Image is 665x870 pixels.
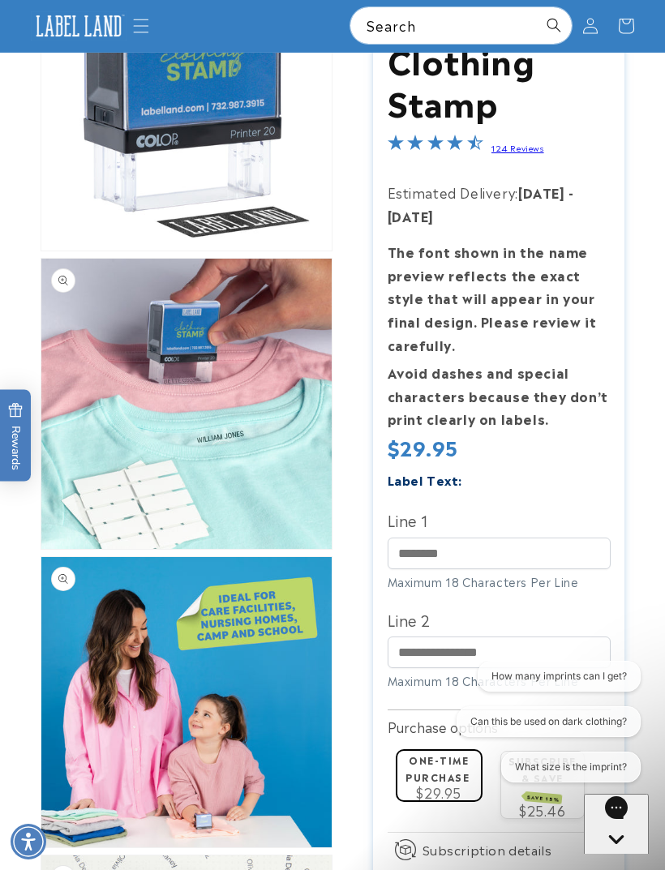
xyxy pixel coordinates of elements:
label: Line 1 [388,507,611,533]
div: Maximum 18 Characters Per Line [388,672,611,689]
span: $29.95 [388,432,459,461]
label: One-time purchase [405,752,470,784]
p: Estimated Delivery: [388,181,611,228]
label: Purchase options [388,717,498,736]
span: Rewards [8,402,24,469]
strong: - [568,182,574,202]
span: SAVE 15% [525,791,563,804]
strong: The font shown in the name preview reflects the exact style that will appear in your final design... [388,242,597,354]
strong: [DATE] [388,206,435,225]
span: Subscription details [423,840,552,859]
iframe: Gorgias live chat conversation starters [434,661,649,797]
label: Label Text: [388,470,463,489]
div: Accessibility Menu [11,824,46,859]
h1: Clothing Stamp [388,39,611,123]
summary: Menu [123,8,159,44]
a: 124 Reviews - open in a new tab [491,142,544,153]
strong: Avoid dashes and special characters because they don’t print clearly on labels. [388,362,608,429]
img: Label Land [31,11,127,41]
span: $29.95 [416,782,461,802]
div: Maximum 18 Characters Per Line [388,573,611,590]
a: Label Land [24,5,133,47]
label: Line 2 [388,606,611,632]
strong: [DATE] [518,182,565,202]
span: $25.46 [519,800,566,820]
span: 4.4-star overall rating [388,137,483,156]
iframe: Gorgias live chat messenger [584,794,649,854]
button: Search [536,7,572,43]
